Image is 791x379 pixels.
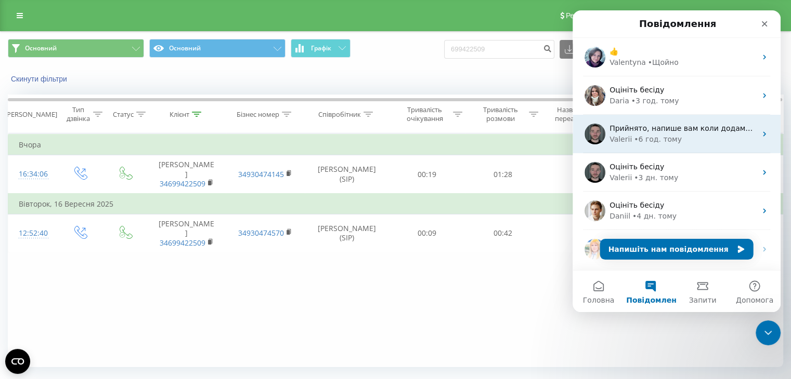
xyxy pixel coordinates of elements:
span: Оцініть бесіду [37,191,92,199]
td: [PERSON_NAME] (SIP) [305,214,390,253]
button: Основний [8,39,144,58]
img: Profile image for Daniil [12,190,33,211]
a: 34699422509 [160,179,205,188]
td: 00:19 [390,155,465,194]
span: Головна [10,286,42,293]
span: Запити [116,286,144,293]
button: Основний [149,39,286,58]
span: Реферальна програма [566,11,642,20]
div: Тривалість очікування [399,105,451,123]
iframe: Intercom live chat [756,320,781,345]
div: 12:52:40 [19,223,46,243]
div: • 4 дн. тому [60,200,104,211]
span: Повідомлення [54,286,113,293]
td: Вівторок, 16 Вересня 2025 [8,194,783,214]
div: • 6 год. тому [61,124,109,134]
div: Клієнт [170,110,189,119]
button: Скинути фільтри [8,74,72,84]
button: Open CMP widget [5,349,30,374]
div: [PERSON_NAME] [5,110,57,119]
div: Назва схеми переадресації [550,105,605,123]
td: 00:42 [465,214,540,253]
div: • 3 дн. тому [61,162,106,173]
span: Графік [311,45,331,52]
iframe: Intercom live chat [573,10,781,312]
input: Пошук за номером [444,40,554,59]
div: Daniil [37,200,58,211]
div: Бізнес номер [237,110,279,119]
td: 01:28 [465,155,540,194]
div: Тривалість розмови [474,105,526,123]
a: 34930474570 [238,228,284,238]
td: [PERSON_NAME] (SIP) [305,155,390,194]
button: Повідомлення [52,260,104,302]
span: Основний [25,44,57,52]
button: Графік [291,39,351,58]
div: Співробітник [318,110,361,119]
a: 34930474145 [238,169,284,179]
button: Допомога [156,260,208,302]
div: Тип дзвінка [66,105,90,123]
div: 16:34:06 [19,164,46,184]
div: Valerii [37,124,59,134]
img: Profile image for Daria [12,228,33,249]
span: Оцініть бесіду [37,152,92,160]
button: Напишіть нам повідомлення [28,228,181,249]
td: [PERSON_NAME] [147,214,226,253]
button: Запити [104,260,156,302]
td: [PERSON_NAME] [147,155,226,194]
span: Допомога [163,286,201,293]
td: 00:09 [390,214,465,253]
button: Експорт [560,40,616,59]
div: Valerii [37,162,59,173]
td: Вчора [8,134,783,155]
span: Прийнято, напише вам коли додамо та можна буде тестувати. [37,114,280,122]
div: Статус [113,110,134,119]
img: Profile image for Valerii [12,152,33,172]
a: 34699422509 [160,238,205,248]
